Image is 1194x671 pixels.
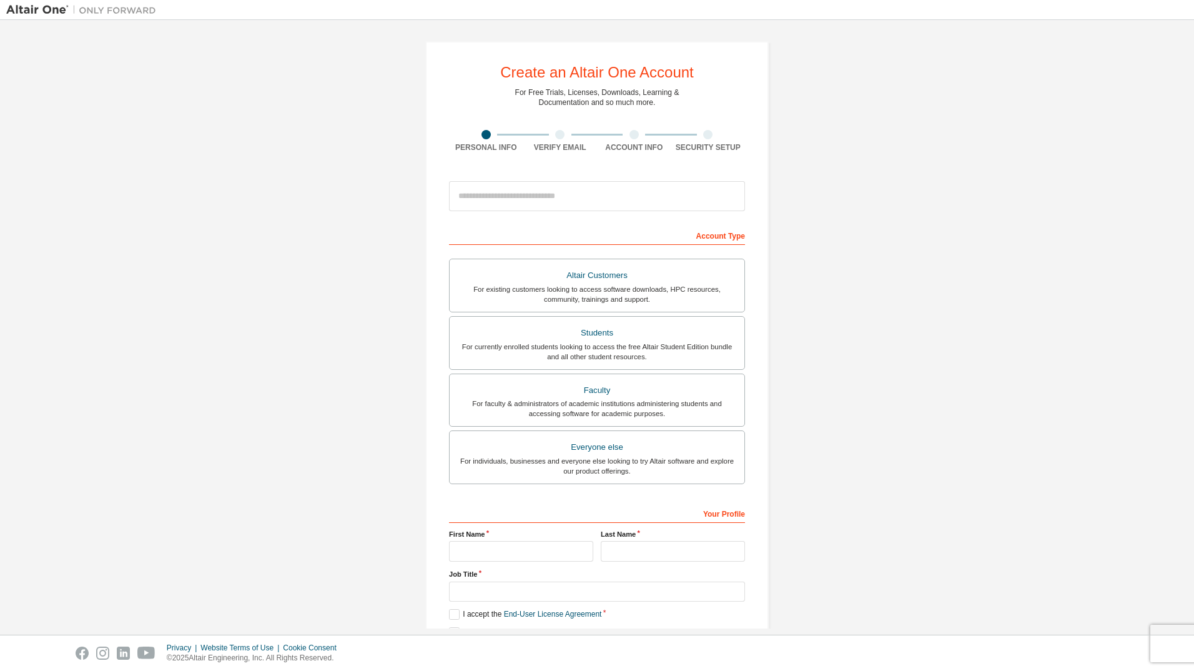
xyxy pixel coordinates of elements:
[200,643,283,653] div: Website Terms of Use
[449,609,601,620] label: I accept the
[167,653,344,664] p: © 2025 Altair Engineering, Inc. All Rights Reserved.
[449,142,523,152] div: Personal Info
[504,610,602,619] a: End-User License Agreement
[457,382,737,399] div: Faculty
[457,399,737,419] div: For faculty & administrators of academic institutions administering students and accessing softwa...
[523,142,598,152] div: Verify Email
[117,647,130,660] img: linkedin.svg
[515,87,679,107] div: For Free Trials, Licenses, Downloads, Learning & Documentation and so much more.
[449,529,593,539] label: First Name
[167,643,200,653] div: Privacy
[457,456,737,476] div: For individuals, businesses and everyone else looking to try Altair software and explore our prod...
[457,267,737,284] div: Altair Customers
[449,627,629,638] label: I would like to receive marketing emails from Altair
[76,647,89,660] img: facebook.svg
[597,142,671,152] div: Account Info
[6,4,162,16] img: Altair One
[457,439,737,456] div: Everyone else
[601,529,745,539] label: Last Name
[449,569,745,579] label: Job Title
[671,142,746,152] div: Security Setup
[283,643,343,653] div: Cookie Consent
[500,65,694,80] div: Create an Altair One Account
[137,647,155,660] img: youtube.svg
[457,342,737,362] div: For currently enrolled students looking to access the free Altair Student Edition bundle and all ...
[96,647,109,660] img: instagram.svg
[449,225,745,245] div: Account Type
[457,284,737,304] div: For existing customers looking to access software downloads, HPC resources, community, trainings ...
[449,503,745,523] div: Your Profile
[457,324,737,342] div: Students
